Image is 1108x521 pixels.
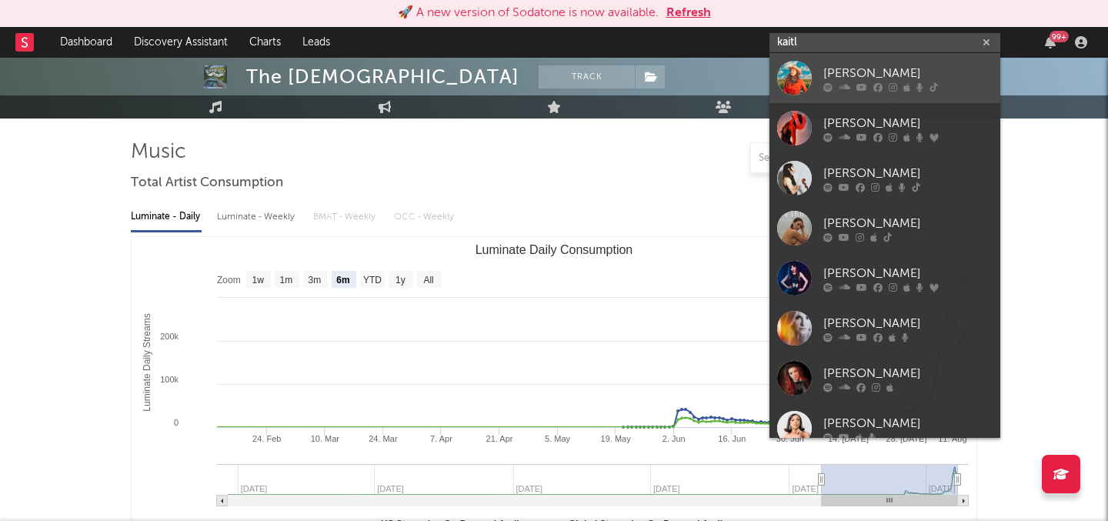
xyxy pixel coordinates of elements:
div: [PERSON_NAME] [823,364,993,382]
text: 5. May [545,434,571,443]
div: [PERSON_NAME] [823,414,993,432]
text: 11. Aug [938,434,966,443]
div: 99 + [1050,31,1069,42]
text: Luminate Daily Consumption [476,243,633,256]
div: 🚀 A new version of Sodatone is now available. [398,4,659,22]
text: 6m [336,275,349,286]
text: 0 [174,418,179,427]
text: 19. May [601,434,632,443]
a: [PERSON_NAME] [769,353,1000,403]
text: 3m [309,275,322,286]
a: Charts [239,27,292,58]
text: 1w [252,275,265,286]
text: Zoom [217,275,241,286]
div: [PERSON_NAME] [823,114,993,132]
text: 1m [280,275,293,286]
text: 2. Jun [662,434,686,443]
a: [PERSON_NAME] [769,103,1000,153]
input: Search for artists [769,33,1000,52]
a: [PERSON_NAME] [769,253,1000,303]
text: 28. [DATE] [886,434,927,443]
text: Luminate Daily Streams [142,313,152,411]
div: [PERSON_NAME] [823,314,993,332]
text: All [423,275,433,286]
a: [PERSON_NAME] [769,53,1000,103]
text: 30. Jun [776,434,804,443]
input: Search by song name or URL [751,152,913,165]
button: Track [539,65,635,89]
a: Leads [292,27,341,58]
a: [PERSON_NAME] [769,403,1000,453]
text: 7. Apr [430,434,452,443]
div: Luminate - Weekly [217,204,298,230]
text: YTD [363,275,382,286]
button: Refresh [666,4,711,22]
text: 21. Apr [486,434,513,443]
div: [PERSON_NAME] [823,164,993,182]
text: 10. Mar [311,434,340,443]
a: [PERSON_NAME] [769,153,1000,203]
a: [PERSON_NAME] [769,303,1000,353]
text: 16. Jun [718,434,746,443]
a: Dashboard [49,27,123,58]
span: Total Artist Consumption [131,174,283,192]
div: The [DEMOGRAPHIC_DATA] [246,65,519,89]
text: 100k [160,375,179,384]
text: 24. Mar [369,434,398,443]
a: [PERSON_NAME] [769,203,1000,253]
text: 200k [160,332,179,341]
text: 14. [DATE] [828,434,869,443]
div: [PERSON_NAME] [823,64,993,82]
div: [PERSON_NAME] [823,264,993,282]
div: [PERSON_NAME] [823,214,993,232]
text: 24. Feb [252,434,281,443]
a: Discovery Assistant [123,27,239,58]
text: 1y [395,275,405,286]
div: Luminate - Daily [131,204,202,230]
button: 99+ [1045,36,1056,48]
